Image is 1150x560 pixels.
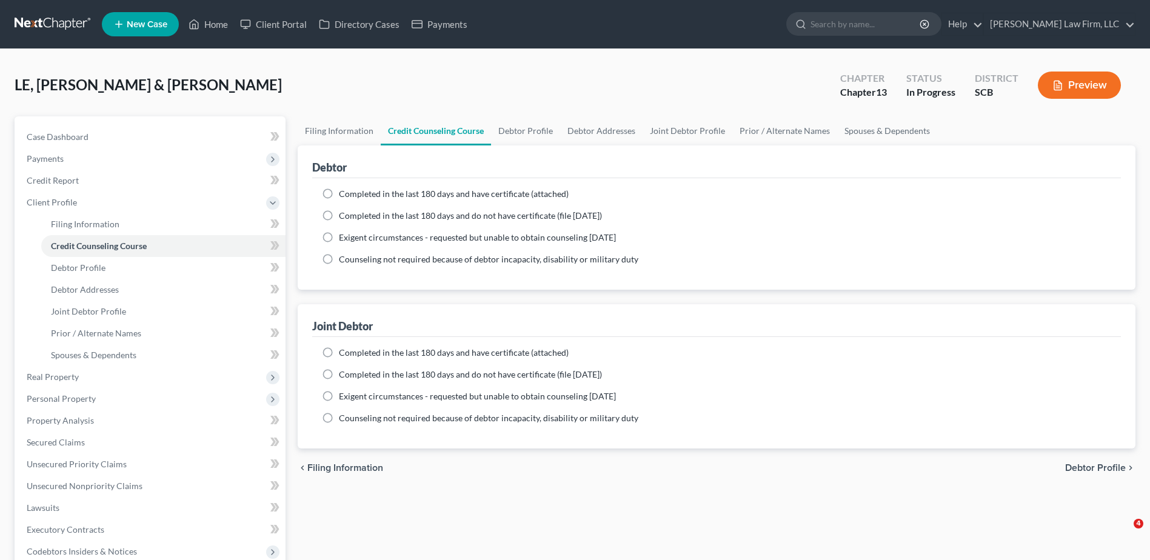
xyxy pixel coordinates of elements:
[17,410,286,432] a: Property Analysis
[339,188,569,199] span: Completed in the last 180 days and have certificate (attached)
[307,463,383,473] span: Filing Information
[298,463,383,473] button: chevron_left Filing Information
[17,432,286,453] a: Secured Claims
[732,116,837,145] a: Prior / Alternate Names
[27,546,137,556] span: Codebtors Insiders & Notices
[975,72,1018,85] div: District
[27,132,89,142] span: Case Dashboard
[41,322,286,344] a: Prior / Alternate Names
[27,153,64,164] span: Payments
[51,219,119,229] span: Filing Information
[312,319,373,333] div: Joint Debtor
[339,391,616,401] span: Exigent circumstances - requested but unable to obtain counseling [DATE]
[1109,519,1138,548] iframe: Intercom live chat
[942,13,983,35] a: Help
[840,72,887,85] div: Chapter
[837,116,937,145] a: Spouses & Dependents
[406,13,473,35] a: Payments
[51,284,119,295] span: Debtor Addresses
[51,306,126,316] span: Joint Debtor Profile
[41,301,286,322] a: Joint Debtor Profile
[234,13,313,35] a: Client Portal
[17,497,286,519] a: Lawsuits
[1065,463,1135,473] button: Debtor Profile chevron_right
[339,347,569,358] span: Completed in the last 180 days and have certificate (attached)
[27,524,104,535] span: Executory Contracts
[41,279,286,301] a: Debtor Addresses
[41,235,286,257] a: Credit Counseling Course
[27,481,142,491] span: Unsecured Nonpriority Claims
[51,262,105,273] span: Debtor Profile
[339,210,602,221] span: Completed in the last 180 days and do not have certificate (file [DATE])
[27,372,79,382] span: Real Property
[975,85,1018,99] div: SCB
[643,116,732,145] a: Joint Debtor Profile
[298,463,307,473] i: chevron_left
[984,13,1135,35] a: [PERSON_NAME] Law Firm, LLC
[312,160,347,175] div: Debtor
[17,170,286,192] a: Credit Report
[1134,519,1143,528] span: 4
[41,213,286,235] a: Filing Information
[27,393,96,404] span: Personal Property
[27,437,85,447] span: Secured Claims
[339,232,616,242] span: Exigent circumstances - requested but unable to obtain counseling [DATE]
[313,13,406,35] a: Directory Cases
[876,86,887,98] span: 13
[27,197,77,207] span: Client Profile
[27,459,127,469] span: Unsecured Priority Claims
[840,85,887,99] div: Chapter
[182,13,234,35] a: Home
[381,116,491,145] a: Credit Counseling Course
[1038,72,1121,99] button: Preview
[560,116,643,145] a: Debtor Addresses
[906,72,955,85] div: Status
[17,453,286,475] a: Unsecured Priority Claims
[17,475,286,497] a: Unsecured Nonpriority Claims
[41,257,286,279] a: Debtor Profile
[1065,463,1126,473] span: Debtor Profile
[27,502,59,513] span: Lawsuits
[1126,463,1135,473] i: chevron_right
[17,126,286,148] a: Case Dashboard
[27,415,94,425] span: Property Analysis
[51,241,147,251] span: Credit Counseling Course
[51,350,136,360] span: Spouses & Dependents
[491,116,560,145] a: Debtor Profile
[17,519,286,541] a: Executory Contracts
[41,344,286,366] a: Spouses & Dependents
[27,175,79,185] span: Credit Report
[339,413,638,423] span: Counseling not required because of debtor incapacity, disability or military duty
[339,369,602,379] span: Completed in the last 180 days and do not have certificate (file [DATE])
[811,13,921,35] input: Search by name...
[51,328,141,338] span: Prior / Alternate Names
[15,76,282,93] span: LE, [PERSON_NAME] & [PERSON_NAME]
[906,85,955,99] div: In Progress
[298,116,381,145] a: Filing Information
[127,20,167,29] span: New Case
[339,254,638,264] span: Counseling not required because of debtor incapacity, disability or military duty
